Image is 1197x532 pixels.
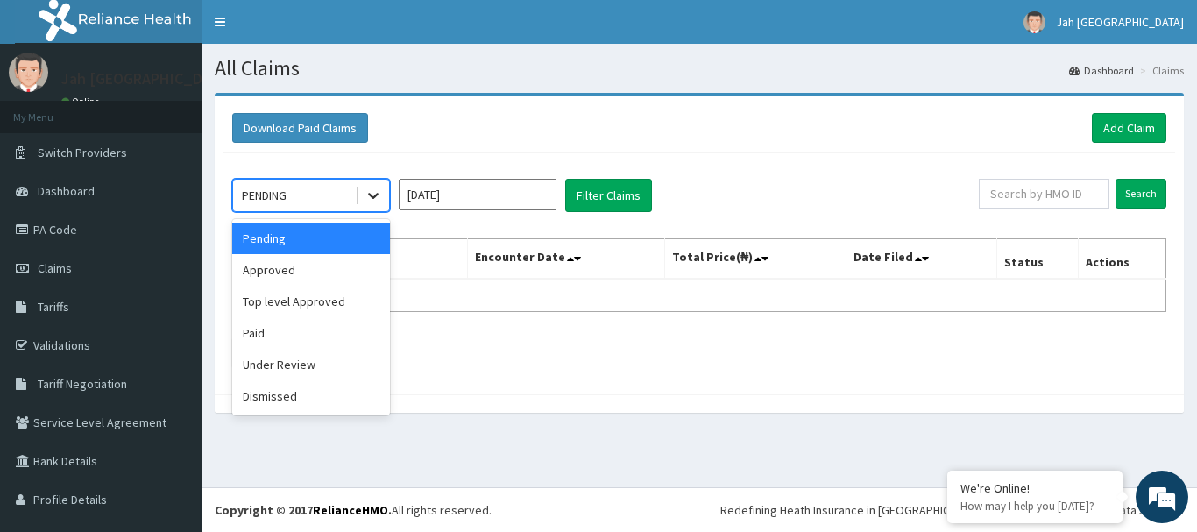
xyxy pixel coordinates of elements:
h1: All Claims [215,57,1184,80]
a: Add Claim [1092,113,1166,143]
button: Download Paid Claims [232,113,368,143]
span: Switch Providers [38,145,127,160]
div: Top level Approved [232,286,390,317]
a: RelianceHMO [313,502,388,518]
span: Tariffs [38,299,69,315]
img: User Image [1023,11,1045,33]
a: Online [61,96,103,108]
th: Total Price(₦) [664,239,846,280]
th: Actions [1078,239,1165,280]
div: We're Online! [960,480,1109,496]
th: Encounter Date [468,239,664,280]
input: Search [1116,179,1166,209]
li: Claims [1136,63,1184,78]
div: Redefining Heath Insurance in [GEOGRAPHIC_DATA] using Telemedicine and Data Science! [720,501,1184,519]
div: Paid [232,317,390,349]
img: User Image [9,53,48,92]
p: Jah [GEOGRAPHIC_DATA] [61,71,234,87]
span: Claims [38,260,72,276]
input: Search by HMO ID [979,179,1109,209]
a: Dashboard [1069,63,1134,78]
span: Tariff Negotiation [38,376,127,392]
div: Pending [232,223,390,254]
div: Dismissed [232,380,390,412]
footer: All rights reserved. [202,487,1197,532]
div: Under Review [232,349,390,380]
th: Date Filed [846,239,997,280]
input: Select Month and Year [399,179,556,210]
div: PENDING [242,187,287,204]
div: Approved [232,254,390,286]
strong: Copyright © 2017 . [215,502,392,518]
button: Filter Claims [565,179,652,212]
span: Dashboard [38,183,95,199]
p: How may I help you today? [960,499,1109,514]
th: Status [997,239,1079,280]
span: Jah [GEOGRAPHIC_DATA] [1056,14,1184,30]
